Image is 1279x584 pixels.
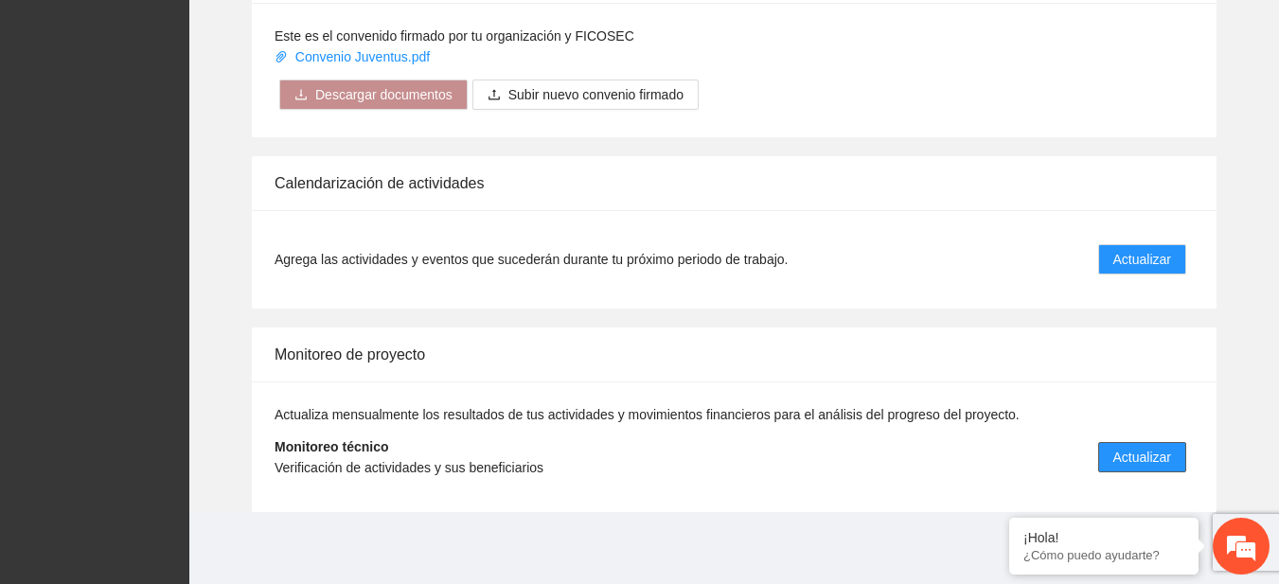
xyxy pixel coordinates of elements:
div: Monitoreo de proyecto [275,327,1194,381]
span: Agrega las actividades y eventos que sucederán durante tu próximo periodo de trabajo. [275,249,788,270]
span: Actualiza mensualmente los resultados de tus actividades y movimientos financieros para el anális... [275,407,1020,422]
span: Este es el convenido firmado por tu organización y FICOSEC [275,28,634,44]
span: uploadSubir nuevo convenio firmado [472,87,699,102]
div: Chatee con nosotros ahora [98,97,318,121]
div: ¡Hola! [1023,530,1184,545]
div: Minimizar ventana de chat en vivo [311,9,356,55]
span: Actualizar [1113,447,1171,468]
span: Descargar documentos [315,84,453,105]
button: downloadDescargar documentos [279,80,468,110]
span: Actualizar [1113,249,1171,270]
a: Convenio Juventus.pdf [275,49,434,64]
span: Subir nuevo convenio firmado [508,84,684,105]
span: Verificación de actividades y sus beneficiarios [275,460,543,475]
span: Estamos en línea. [110,186,261,378]
strong: Monitoreo técnico [275,439,389,454]
span: download [294,88,308,103]
button: uploadSubir nuevo convenio firmado [472,80,699,110]
button: Actualizar [1098,442,1186,472]
span: paper-clip [275,50,288,63]
div: Calendarización de actividades [275,156,1194,210]
span: upload [488,88,501,103]
textarea: Escriba su mensaje y pulse “Intro” [9,385,361,451]
p: ¿Cómo puedo ayudarte? [1023,548,1184,562]
button: Actualizar [1098,244,1186,274]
